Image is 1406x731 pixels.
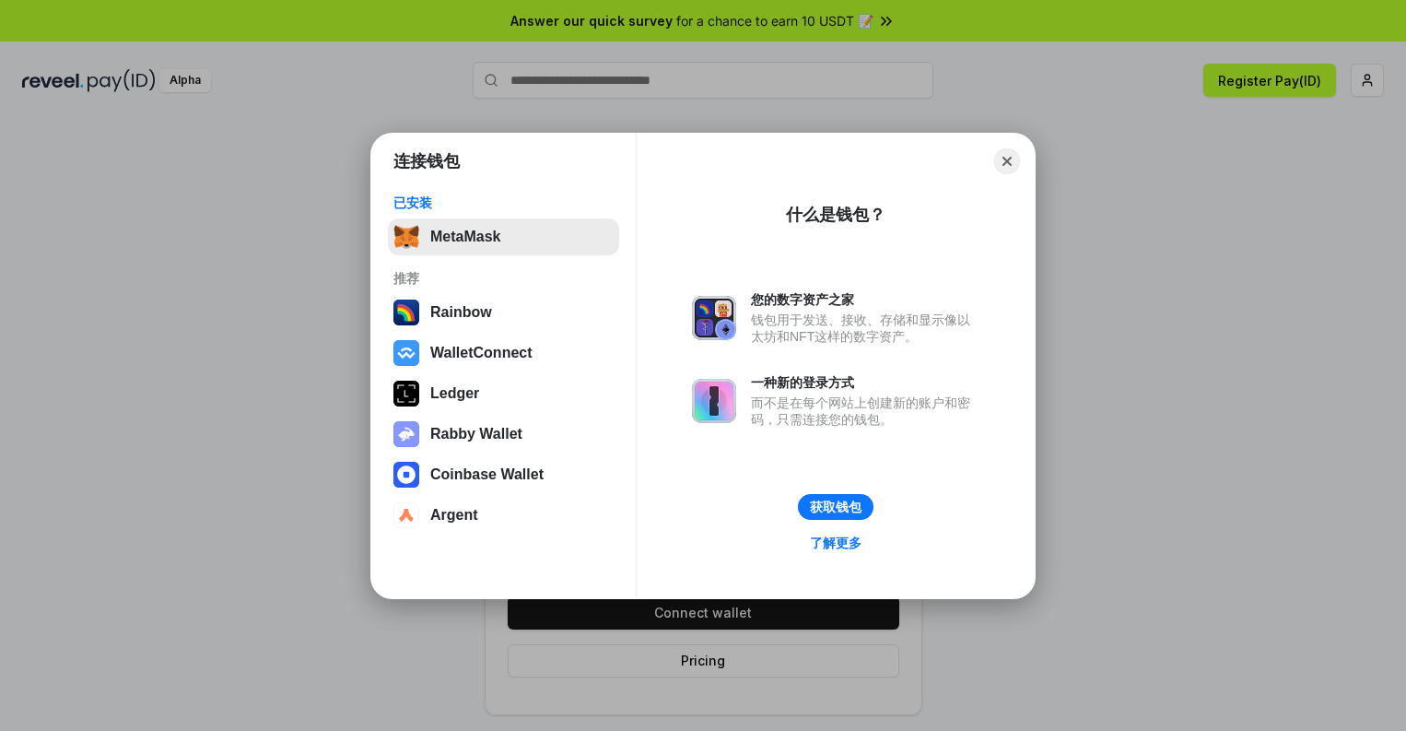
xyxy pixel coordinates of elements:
img: svg+xml,%3Csvg%20fill%3D%22none%22%20height%3D%2233%22%20viewBox%3D%220%200%2035%2033%22%20width%... [393,224,419,250]
img: svg+xml,%3Csvg%20xmlns%3D%22http%3A%2F%2Fwww.w3.org%2F2000%2Fsvg%22%20fill%3D%22none%22%20viewBox... [393,421,419,447]
img: svg+xml,%3Csvg%20xmlns%3D%22http%3A%2F%2Fwww.w3.org%2F2000%2Fsvg%22%20fill%3D%22none%22%20viewBox... [692,379,736,423]
button: Argent [388,497,619,534]
div: 一种新的登录方式 [751,374,979,391]
button: Rabby Wallet [388,416,619,453]
div: Coinbase Wallet [430,466,544,483]
button: Coinbase Wallet [388,456,619,493]
div: 已安装 [393,195,614,211]
img: svg+xml,%3Csvg%20xmlns%3D%22http%3A%2F%2Fwww.w3.org%2F2000%2Fsvg%22%20fill%3D%22none%22%20viewBox... [692,296,736,340]
div: Ledger [430,385,479,402]
img: svg+xml,%3Csvg%20width%3D%2228%22%20height%3D%2228%22%20viewBox%3D%220%200%2028%2028%22%20fill%3D... [393,340,419,366]
button: 获取钱包 [798,494,873,520]
div: 您的数字资产之家 [751,291,979,308]
button: Rainbow [388,294,619,331]
button: WalletConnect [388,335,619,371]
button: MetaMask [388,218,619,255]
button: Close [994,148,1020,174]
div: 钱包用于发送、接收、存储和显示像以太坊和NFT这样的数字资产。 [751,312,979,345]
button: Ledger [388,375,619,412]
img: svg+xml,%3Csvg%20xmlns%3D%22http%3A%2F%2Fwww.w3.org%2F2000%2Fsvg%22%20width%3D%2228%22%20height%3... [393,381,419,407]
div: 了解更多 [810,535,861,551]
div: 获取钱包 [810,499,861,515]
div: Rainbow [430,304,492,321]
div: 什么是钱包？ [786,204,885,226]
h1: 连接钱包 [393,150,460,172]
div: 而不是在每个网站上创建新的账户和密码，只需连接您的钱包。 [751,395,979,428]
div: MetaMask [430,229,500,245]
img: svg+xml,%3Csvg%20width%3D%2228%22%20height%3D%2228%22%20viewBox%3D%220%200%2028%2028%22%20fill%3D... [393,462,419,488]
div: 推荐 [393,270,614,287]
img: svg+xml,%3Csvg%20width%3D%22120%22%20height%3D%22120%22%20viewBox%3D%220%200%20120%20120%22%20fil... [393,300,419,325]
img: svg+xml,%3Csvg%20width%3D%2228%22%20height%3D%2228%22%20viewBox%3D%220%200%2028%2028%22%20fill%3D... [393,502,419,528]
div: Argent [430,507,478,524]
a: 了解更多 [799,531,873,555]
div: Rabby Wallet [430,426,522,442]
div: WalletConnect [430,345,533,361]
